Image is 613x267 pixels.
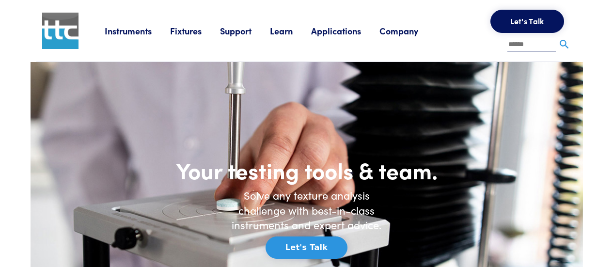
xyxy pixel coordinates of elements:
[270,25,311,37] a: Learn
[266,236,347,259] button: Let's Talk
[490,10,564,33] button: Let's Talk
[224,188,389,233] h6: Solve any texture analysis challenge with best-in-class instruments and expert advice.
[379,25,437,37] a: Company
[105,25,170,37] a: Instruments
[42,13,79,49] img: ttc_logo_1x1_v1.0.png
[142,156,472,184] h1: Your testing tools & team.
[170,25,220,37] a: Fixtures
[311,25,379,37] a: Applications
[220,25,270,37] a: Support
